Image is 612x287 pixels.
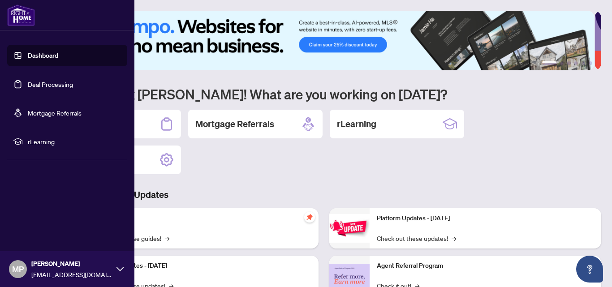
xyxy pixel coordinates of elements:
p: Agent Referral Program [377,261,594,271]
a: Mortgage Referrals [28,109,82,117]
span: MP [12,263,24,275]
button: 4 [574,61,578,65]
button: 1 [542,61,556,65]
p: Platform Updates - [DATE] [377,214,594,223]
span: [EMAIL_ADDRESS][DOMAIN_NAME] [31,270,112,279]
a: Check out these updates!→ [377,233,456,243]
img: logo [7,4,35,26]
p: Self-Help [94,214,311,223]
button: 3 [567,61,571,65]
h2: Mortgage Referrals [195,118,274,130]
h3: Brokerage & Industry Updates [47,188,601,201]
span: → [165,233,169,243]
span: [PERSON_NAME] [31,259,112,269]
button: Open asap [576,256,603,283]
button: 5 [582,61,585,65]
button: 2 [560,61,564,65]
a: Dashboard [28,51,58,60]
h2: rLearning [337,118,376,130]
p: Platform Updates - [DATE] [94,261,311,271]
span: → [452,233,456,243]
span: pushpin [304,212,315,223]
button: 6 [589,61,592,65]
img: Platform Updates - June 23, 2025 [329,214,370,242]
img: Slide 0 [47,11,595,70]
a: Deal Processing [28,80,73,88]
span: rLearning [28,137,121,146]
h1: Welcome back [PERSON_NAME]! What are you working on [DATE]? [47,86,601,103]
